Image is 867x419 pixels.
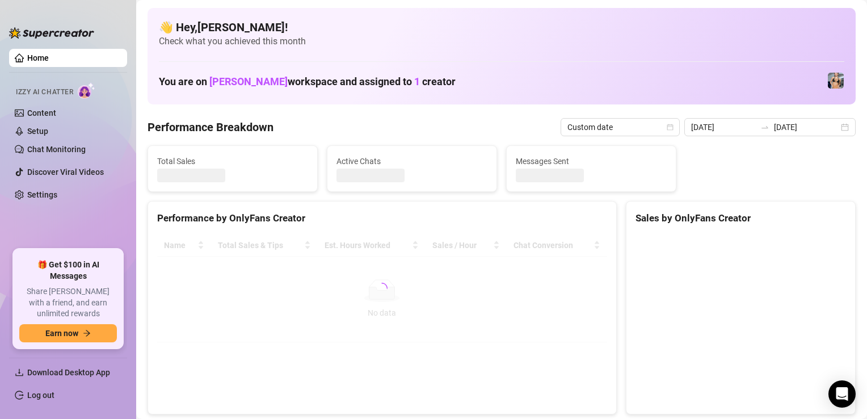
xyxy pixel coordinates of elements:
[27,108,56,118] a: Content
[19,286,117,320] span: Share [PERSON_NAME] with a friend, and earn unlimited rewards
[336,155,487,167] span: Active Chats
[667,124,674,131] span: calendar
[27,368,110,377] span: Download Desktop App
[9,27,94,39] img: logo-BBDzfeDw.svg
[828,73,844,89] img: Veronica
[567,119,673,136] span: Custom date
[157,155,308,167] span: Total Sales
[27,167,104,177] a: Discover Viral Videos
[159,19,844,35] h4: 👋 Hey, [PERSON_NAME] !
[157,211,607,226] div: Performance by OnlyFans Creator
[760,123,769,132] span: to
[774,121,839,133] input: End date
[148,119,273,135] h4: Performance Breakdown
[760,123,769,132] span: swap-right
[16,87,73,98] span: Izzy AI Chatter
[27,145,86,154] a: Chat Monitoring
[209,76,288,87] span: [PERSON_NAME]
[45,329,78,338] span: Earn now
[159,76,456,88] h1: You are on workspace and assigned to creator
[414,76,420,87] span: 1
[19,259,117,282] span: 🎁 Get $100 in AI Messages
[691,121,756,133] input: Start date
[516,155,667,167] span: Messages Sent
[27,190,57,199] a: Settings
[828,380,856,408] div: Open Intercom Messenger
[78,82,95,99] img: AI Chatter
[15,368,24,377] span: download
[27,127,48,136] a: Setup
[374,280,390,296] span: loading
[635,211,846,226] div: Sales by OnlyFans Creator
[159,35,844,48] span: Check what you achieved this month
[19,324,117,342] button: Earn nowarrow-right
[27,53,49,62] a: Home
[83,329,91,337] span: arrow-right
[27,391,54,400] a: Log out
